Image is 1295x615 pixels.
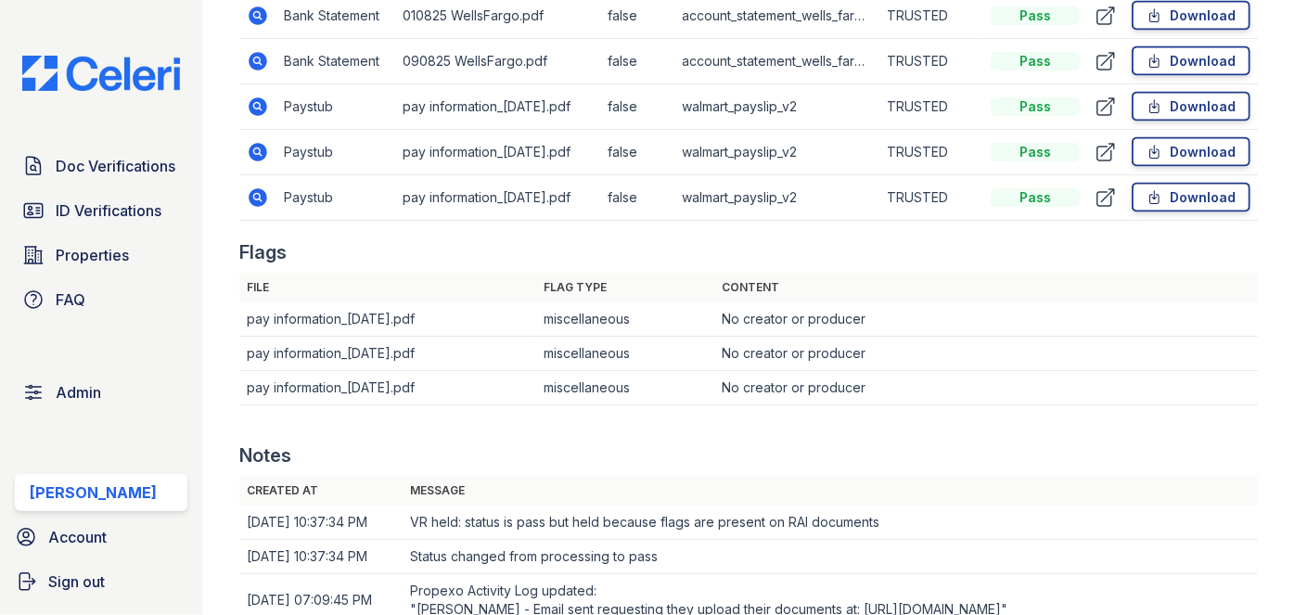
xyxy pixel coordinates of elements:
div: Pass [991,52,1080,70]
td: false [600,84,674,130]
div: Pass [991,6,1080,25]
a: Download [1132,92,1250,122]
a: Doc Verifications [15,147,187,185]
a: Account [7,519,195,556]
a: pay information_[DATE].pdf [247,345,415,361]
td: walmart_payslip_v2 [674,175,879,221]
td: pay information_[DATE].pdf [395,130,600,175]
td: No creator or producer [714,371,1258,405]
td: TRUSTED [879,175,983,221]
th: Flag type [536,273,714,302]
td: account_statement_wells_fargo_bank [674,39,879,84]
td: walmart_payslip_v2 [674,130,879,175]
a: pay information_[DATE].pdf [247,311,415,327]
div: Pass [991,97,1080,116]
td: miscellaneous [536,337,714,371]
span: ID Verifications [56,199,161,222]
span: Doc Verifications [56,155,175,177]
a: Download [1132,137,1250,167]
td: false [600,39,674,84]
span: Admin [56,381,101,404]
img: CE_Logo_Blue-a8612792a0a2168367f1c8372b55b34899dd931a85d93a1a3d3e32e68fde9ad4.png [7,56,195,91]
a: Properties [15,237,187,274]
a: Download [1132,1,1250,31]
a: Sign out [7,563,195,600]
td: TRUSTED [879,130,983,175]
span: Account [48,526,107,548]
span: FAQ [56,288,85,311]
td: false [600,130,674,175]
td: pay information_[DATE].pdf [395,175,600,221]
td: pay information_[DATE].pdf [395,84,600,130]
td: No creator or producer [714,302,1258,337]
div: [PERSON_NAME] [30,481,157,504]
td: Paystub [276,175,395,221]
th: File [239,273,536,302]
td: walmart_payslip_v2 [674,84,879,130]
th: Content [714,273,1258,302]
th: Created at [239,476,403,506]
a: ID Verifications [15,192,187,229]
a: Download [1132,183,1250,212]
a: Download [1132,46,1250,76]
td: miscellaneous [536,302,714,337]
a: pay information_[DATE].pdf [247,379,415,395]
td: VR held: status is pass but held because flags are present on RAI documents [403,506,1258,540]
td: Status changed from processing to pass [403,540,1258,574]
span: Sign out [48,570,105,593]
span: Properties [56,244,129,266]
td: Bank Statement [276,39,395,84]
td: [DATE] 10:37:34 PM [239,540,403,574]
a: FAQ [15,281,187,318]
div: Pass [991,188,1080,207]
th: Message [403,476,1258,506]
div: Flags [239,239,287,265]
a: Admin [15,374,187,411]
td: No creator or producer [714,337,1258,371]
div: Pass [991,143,1080,161]
td: false [600,175,674,221]
td: miscellaneous [536,371,714,405]
td: TRUSTED [879,84,983,130]
td: Paystub [276,130,395,175]
td: TRUSTED [879,39,983,84]
td: Paystub [276,84,395,130]
td: 090825 WellsFargo.pdf [395,39,600,84]
div: Notes [239,442,291,468]
td: [DATE] 10:37:34 PM [239,506,403,540]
